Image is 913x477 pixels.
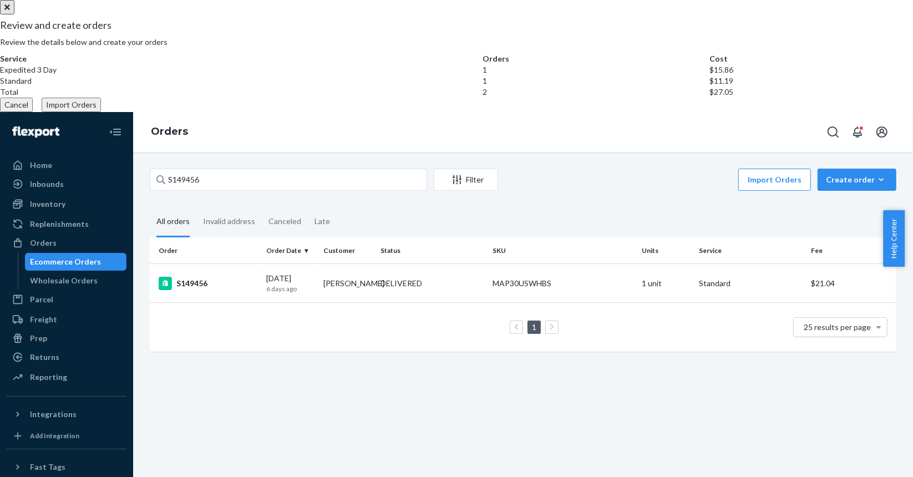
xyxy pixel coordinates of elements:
td: 1 [483,75,709,87]
td: $15.86 [709,64,913,75]
th: Orders [483,53,709,64]
td: 1 [483,64,709,75]
td: $11.19 [709,75,913,87]
td: 2 [483,87,709,98]
button: Import Orders [42,98,101,112]
td: $27.05 [709,87,913,98]
th: Cost [709,53,913,64]
span: Support [22,8,62,18]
